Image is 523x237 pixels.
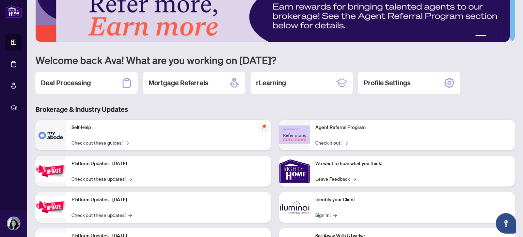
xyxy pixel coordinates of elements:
[279,125,310,144] img: Agent Referral Program
[128,211,132,219] span: →
[148,78,208,88] h2: Mortgage Referrals
[72,139,129,146] a: Check out these guides!→
[364,78,411,88] h2: Profile Settings
[72,124,266,131] p: Self-Help
[35,120,66,150] img: Self-Help
[489,35,492,38] button: 2
[333,211,337,219] span: →
[260,122,268,131] span: pushpin
[256,78,286,88] h2: rLearning
[475,35,486,38] button: 1
[344,139,348,146] span: →
[315,175,356,182] a: Leave Feedback→
[7,217,20,230] img: Profile Icon
[35,54,515,66] h1: Welcome back Ava! What are you working on [DATE]?
[41,78,91,88] h2: Deal Processing
[279,156,310,187] img: We want to hear what you think!
[315,196,509,204] p: Identify your Client
[315,160,509,167] p: We want to hear what you think!
[494,35,497,38] button: 3
[5,5,22,18] img: logo
[128,175,132,182] span: →
[279,192,310,223] img: Identify your Client
[352,175,356,182] span: →
[125,139,129,146] span: →
[500,35,503,38] button: 4
[315,124,509,131] p: Agent Referral Program
[35,105,515,114] h3: Brokerage & Industry Updates
[315,139,348,146] a: Check it out!→
[35,160,66,182] img: Platform Updates - July 21, 2025
[315,211,337,219] a: Sign In!→
[72,211,132,219] a: Check out these updates!→
[72,196,266,204] p: Platform Updates - [DATE]
[72,175,132,182] a: Check out these updates!→
[496,213,516,234] button: Open asap
[505,35,508,38] button: 5
[72,160,266,167] p: Platform Updates - [DATE]
[35,196,66,218] img: Platform Updates - July 8, 2025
